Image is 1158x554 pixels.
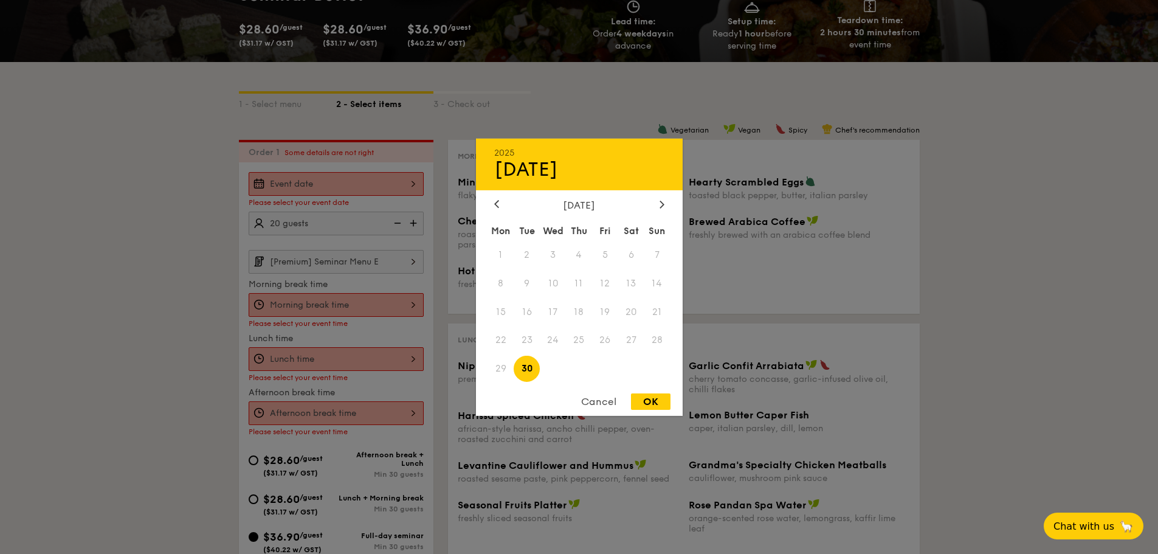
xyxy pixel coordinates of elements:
[566,241,592,268] span: 4
[1044,513,1143,539] button: Chat with us🦙
[618,220,644,241] div: Sat
[514,220,540,241] div: Tue
[1119,519,1134,533] span: 🦙
[644,220,670,241] div: Sun
[494,158,664,181] div: [DATE]
[592,270,618,296] span: 12
[618,241,644,268] span: 6
[618,270,644,296] span: 13
[514,270,540,296] span: 9
[540,270,566,296] span: 10
[494,147,664,158] div: 2025
[618,327,644,353] span: 27
[566,299,592,325] span: 18
[631,393,670,410] div: OK
[592,241,618,268] span: 5
[514,241,540,268] span: 2
[488,270,514,296] span: 8
[592,220,618,241] div: Fri
[488,327,514,353] span: 22
[644,299,670,325] span: 21
[566,327,592,353] span: 25
[618,299,644,325] span: 20
[569,393,629,410] div: Cancel
[488,220,514,241] div: Mon
[494,199,664,210] div: [DATE]
[644,241,670,268] span: 7
[514,327,540,353] span: 23
[514,356,540,382] span: 30
[540,327,566,353] span: 24
[540,241,566,268] span: 3
[566,220,592,241] div: Thu
[488,241,514,268] span: 1
[592,299,618,325] span: 19
[488,356,514,382] span: 29
[1053,521,1114,532] span: Chat with us
[644,327,670,353] span: 28
[514,299,540,325] span: 16
[566,270,592,296] span: 11
[644,270,670,296] span: 14
[540,220,566,241] div: Wed
[540,299,566,325] span: 17
[592,327,618,353] span: 26
[488,299,514,325] span: 15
